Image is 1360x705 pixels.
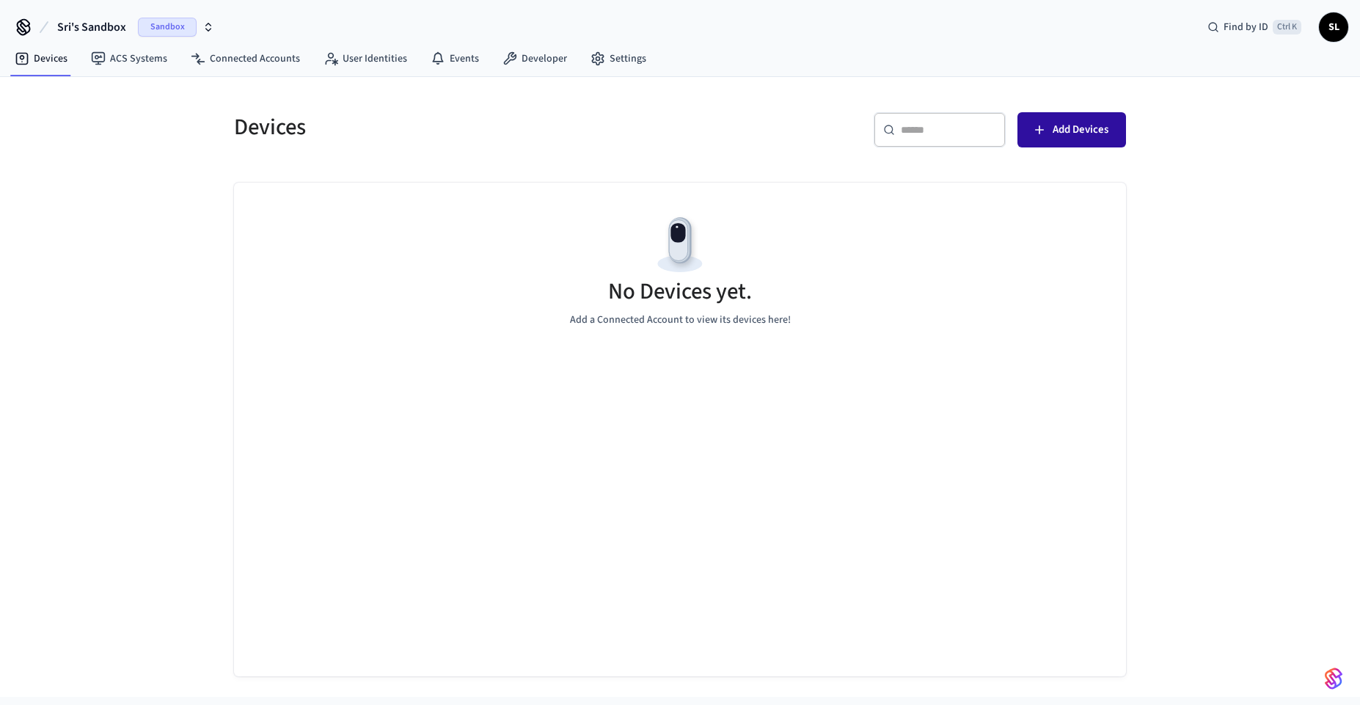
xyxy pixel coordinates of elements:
[1017,112,1126,147] button: Add Devices
[419,45,491,72] a: Events
[1224,20,1268,34] span: Find by ID
[1053,120,1108,139] span: Add Devices
[608,277,752,307] h5: No Devices yet.
[491,45,579,72] a: Developer
[57,18,126,36] span: Sri's Sandbox
[234,112,671,142] h5: Devices
[79,45,179,72] a: ACS Systems
[1196,14,1313,40] div: Find by IDCtrl K
[138,18,197,37] span: Sandbox
[1320,14,1347,40] span: SL
[570,313,791,328] p: Add a Connected Account to view its devices here!
[1325,667,1342,690] img: SeamLogoGradient.69752ec5.svg
[1273,20,1301,34] span: Ctrl K
[3,45,79,72] a: Devices
[312,45,419,72] a: User Identities
[1319,12,1348,42] button: SL
[647,212,713,278] img: Devices Empty State
[179,45,312,72] a: Connected Accounts
[579,45,658,72] a: Settings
